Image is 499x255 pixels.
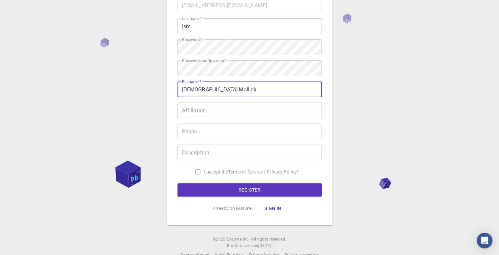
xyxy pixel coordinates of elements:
label: Password confirmation [182,58,226,63]
span: Exabyte Inc. [227,236,250,242]
a: Terms of Service / Privacy Policy* [228,169,299,175]
span: Platform version [227,243,258,249]
label: username [182,16,202,21]
span: © 2025 [213,236,227,243]
button: REGISTER [177,183,322,197]
p: Terms of Service / Privacy Policy * [228,169,299,175]
div: Open Intercom Messenger [477,233,492,248]
span: I accept the [204,169,228,175]
a: Exabyte Inc. [227,236,250,243]
p: Already on Mat3ra? [213,205,254,212]
span: All rights reserved. [251,236,286,243]
label: Password [182,37,202,42]
button: Sign in [259,202,286,215]
label: Fullname [182,79,201,84]
span: [DATE] . [258,243,272,248]
a: [DATE]. [258,243,272,249]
